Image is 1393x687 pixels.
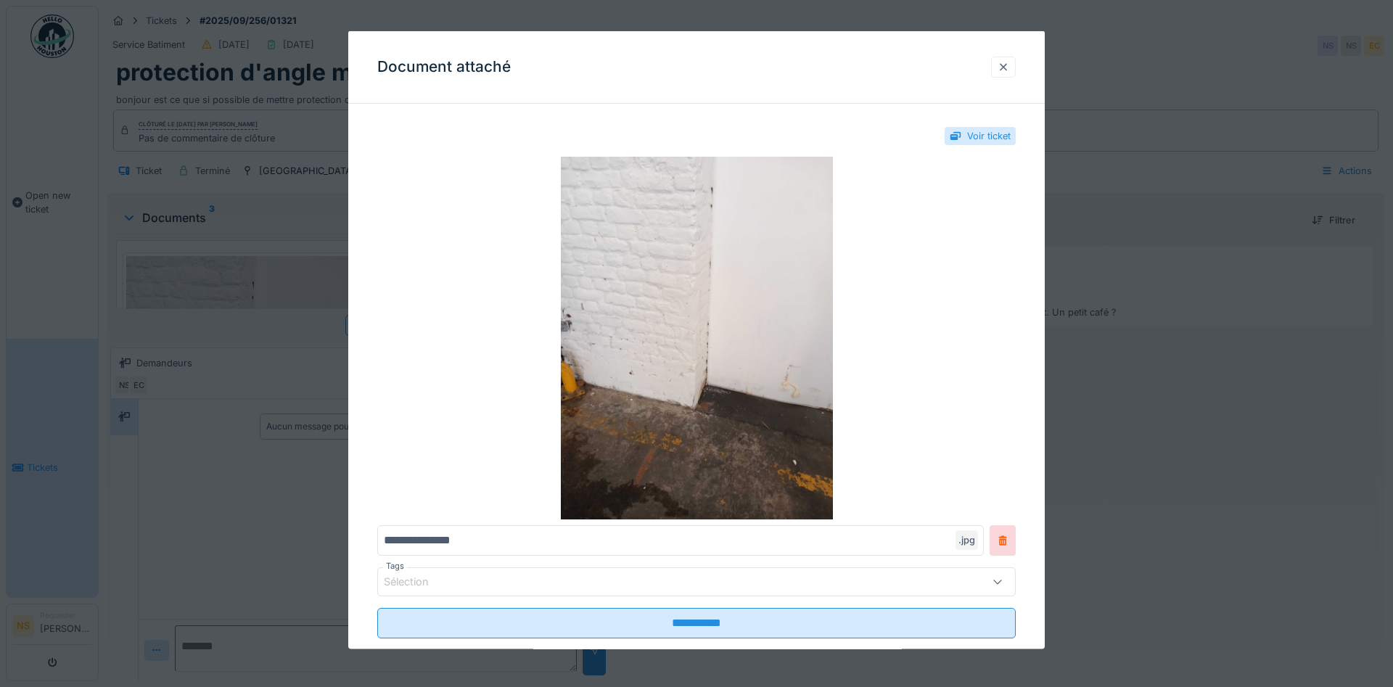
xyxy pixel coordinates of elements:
[377,157,1016,519] img: 873de00b-2db9-4971-ac9d-e1315f1b90cf-20250904_104456.jpg
[967,129,1011,143] div: Voir ticket
[377,58,511,76] h3: Document attaché
[383,560,407,572] label: Tags
[384,574,449,590] div: Sélection
[956,530,978,550] div: .jpg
